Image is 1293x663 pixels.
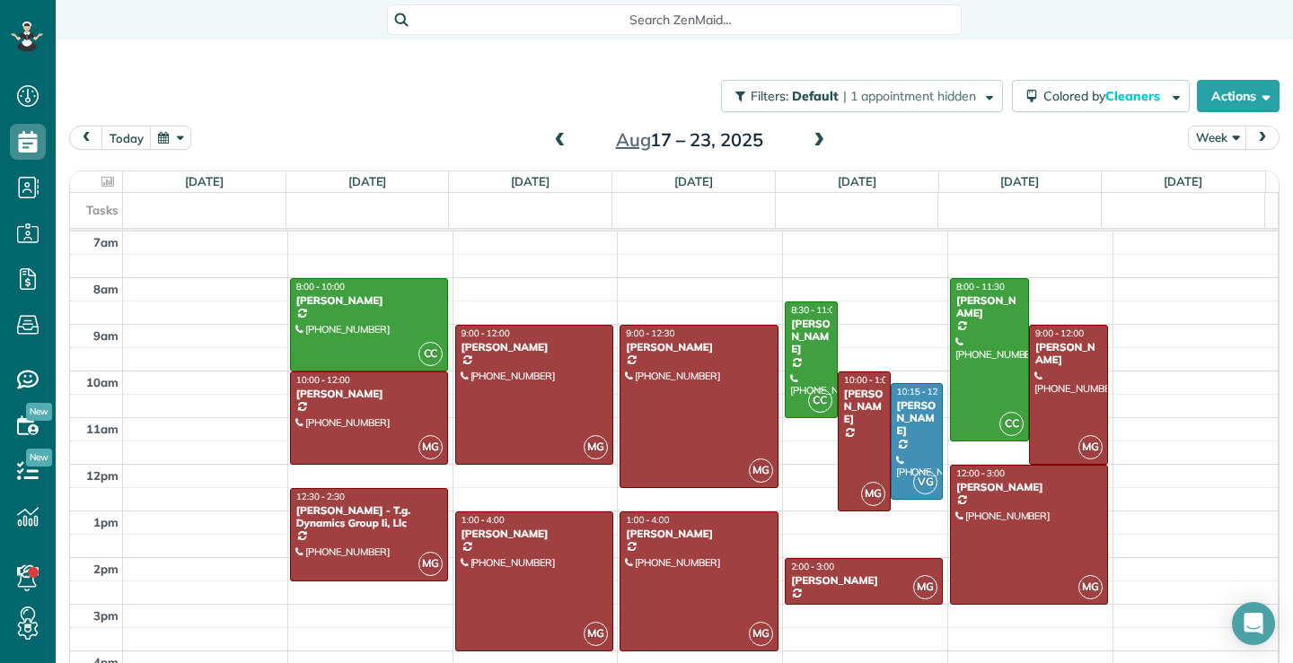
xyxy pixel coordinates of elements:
span: 8:30 - 11:00 [791,304,840,316]
span: New [26,403,52,421]
span: 11am [86,422,119,436]
div: [PERSON_NAME] [843,388,885,426]
span: 8:00 - 10:00 [296,281,345,292]
span: MG [1078,575,1103,599]
span: 10:15 - 12:45 [897,386,951,397]
button: Colored byCleaners [1012,80,1190,112]
span: 1:00 - 4:00 [626,514,669,526]
div: [PERSON_NAME] [896,399,938,438]
div: [PHONE_NUMBER] [790,604,937,616]
div: [PERSON_NAME] [955,481,1103,493]
span: VG [913,470,937,494]
span: 2pm [93,562,119,576]
div: [PERSON_NAME] [790,574,937,587]
h2: 17 – 23, 2025 [577,130,802,150]
span: 10:00 - 12:00 [296,374,350,386]
span: 10am [86,375,119,389]
a: [DATE] [348,174,387,188]
span: CC [418,342,443,366]
span: MG [584,435,608,459]
a: [DATE] [1000,174,1039,188]
span: 9:00 - 12:00 [462,327,510,339]
button: prev [69,126,103,150]
span: CC [808,388,832,413]
div: [PERSON_NAME] [625,341,772,353]
div: [PERSON_NAME] [461,528,608,540]
span: New [26,449,52,467]
span: MG [913,575,937,599]
span: MG [1078,435,1103,459]
a: [DATE] [1164,174,1202,188]
span: 3pm [93,608,119,623]
button: next [1245,126,1280,150]
div: [PERSON_NAME] [1034,341,1103,367]
a: [DATE] [838,174,876,188]
button: Actions [1197,80,1280,112]
span: 7am [93,235,119,249]
span: Colored by [1043,88,1166,104]
button: Filters: Default | 1 appointment hidden [721,80,1003,112]
span: Default [792,88,840,104]
span: Aug [616,128,651,151]
span: 2:00 - 3:00 [791,561,834,572]
span: 12pm [86,468,119,483]
a: Filters: Default | 1 appointment hidden [712,80,1003,112]
span: Cleaners [1105,88,1163,104]
span: MG [749,622,773,646]
span: | 1 appointment hidden [843,88,976,104]
a: [DATE] [511,174,550,188]
span: Tasks [86,203,119,217]
div: Open Intercom Messenger [1232,602,1275,645]
span: Filters: [751,88,788,104]
span: MG [418,552,443,576]
span: 9:00 - 12:00 [1035,327,1084,339]
div: [PERSON_NAME] - T.g. Dynamics Group Ii, Llc [295,504,443,530]
span: 9:00 - 12:30 [626,327,674,339]
span: 8am [93,282,119,296]
button: today [101,126,152,150]
span: MG [861,482,885,506]
a: [DATE] [185,174,224,188]
span: MG [584,622,608,646]
span: 10:00 - 1:00 [844,374,893,386]
div: [PERSON_NAME] [625,528,772,540]
div: [PERSON_NAME] [955,294,1024,320]
span: MG [418,435,443,459]
span: 1:00 - 4:00 [462,514,505,526]
span: 8:00 - 11:30 [956,281,1005,292]
span: MG [749,458,773,483]
div: [PERSON_NAME] [295,388,443,400]
span: CC [999,412,1024,436]
a: [DATE] [674,174,713,188]
div: [PERSON_NAME] [790,318,832,356]
span: 12:30 - 2:30 [296,491,345,502]
div: [PERSON_NAME] [461,341,608,353]
div: [PERSON_NAME] [295,294,443,307]
span: 1pm [93,515,119,529]
button: Week [1188,126,1247,150]
span: 9am [93,328,119,343]
span: 12:00 - 3:00 [956,467,1005,479]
